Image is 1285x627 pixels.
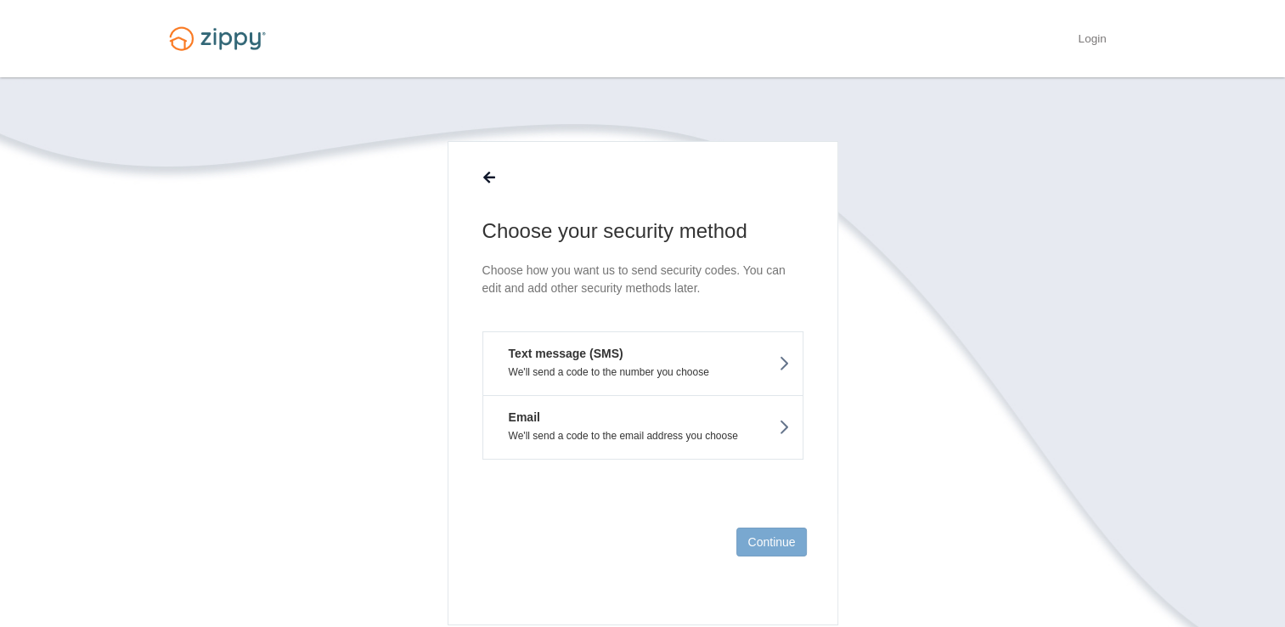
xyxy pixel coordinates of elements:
em: Text message (SMS) [496,345,623,362]
em: Email [496,409,540,426]
button: EmailWe'll send a code to the email address you choose [482,395,803,460]
h1: Choose your security method [482,217,803,245]
img: Logo [159,19,276,59]
button: Continue [736,528,806,556]
a: Login [1078,32,1106,49]
p: We'll send a code to the email address you choose [496,430,790,442]
p: Choose how you want us to send security codes. You can edit and add other security methods later. [482,262,803,297]
button: Text message (SMS)We'll send a code to the number you choose [482,331,803,395]
p: We'll send a code to the number you choose [496,366,790,378]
